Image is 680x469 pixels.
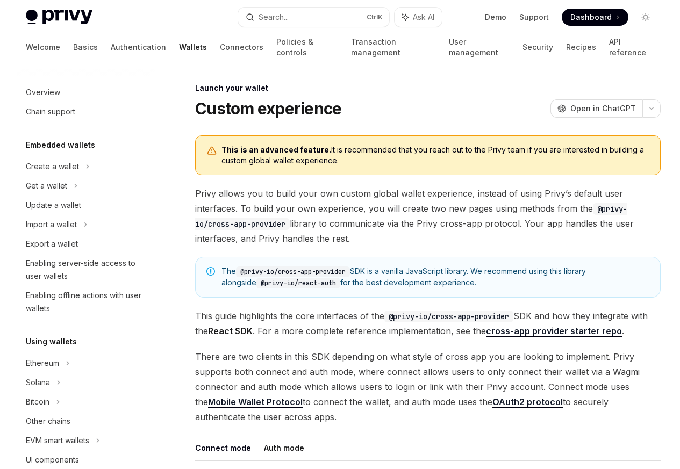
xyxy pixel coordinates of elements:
[26,415,70,428] div: Other chains
[17,286,155,318] a: Enabling offline actions with user wallets
[206,267,215,276] svg: Note
[236,266,350,277] code: @privy-io/cross-app-provider
[26,335,77,348] h5: Using wallets
[238,8,389,27] button: Search...CtrlK
[609,34,654,60] a: API reference
[17,412,155,431] a: Other chains
[26,376,50,389] div: Solana
[566,34,596,60] a: Recipes
[221,266,649,288] span: The SDK is a vanilla JavaScript library. We recommend using this library alongside for the best d...
[206,146,217,156] svg: Warning
[221,145,649,166] span: It is recommended that you reach out to the Privy team if you are interested in building a custom...
[637,9,654,26] button: Toggle dark mode
[276,34,338,60] a: Policies & controls
[195,308,661,338] span: This guide highlights the core interfaces of the SDK and how they integrate with the . For a more...
[208,396,303,408] a: Mobile Wallet Protocol
[367,13,383,21] span: Ctrl K
[485,12,506,23] a: Demo
[26,453,79,466] div: UI components
[26,179,67,192] div: Get a wallet
[17,83,155,102] a: Overview
[179,34,207,60] a: Wallets
[413,12,434,23] span: Ask AI
[17,196,155,215] a: Update a wallet
[220,34,263,60] a: Connectors
[17,254,155,286] a: Enabling server-side access to user wallets
[384,311,513,322] code: @privy-io/cross-app-provider
[26,86,60,99] div: Overview
[26,160,79,173] div: Create a wallet
[264,435,304,460] button: Auth mode
[73,34,98,60] a: Basics
[26,434,89,447] div: EVM smart wallets
[221,145,331,154] b: This is an advanced feature.
[26,199,81,212] div: Update a wallet
[570,103,636,114] span: Open in ChatGPT
[486,326,622,337] a: cross-app provider starter repo
[351,34,436,60] a: Transaction management
[17,102,155,121] a: Chain support
[449,34,510,60] a: User management
[195,99,341,118] h1: Custom experience
[195,435,251,460] button: Connect mode
[208,326,253,336] strong: React SDK
[492,396,563,408] a: OAuth2 protocol
[26,139,95,151] h5: Embedded wallets
[26,395,49,408] div: Bitcoin
[395,8,442,27] button: Ask AI
[111,34,166,60] a: Authentication
[522,34,553,60] a: Security
[570,12,612,23] span: Dashboard
[26,34,60,60] a: Welcome
[195,349,661,424] span: There are two clients in this SDK depending on what style of cross app you are looking to impleme...
[259,11,289,24] div: Search...
[26,257,148,283] div: Enabling server-side access to user wallets
[550,99,642,118] button: Open in ChatGPT
[17,234,155,254] a: Export a wallet
[519,12,549,23] a: Support
[562,9,628,26] a: Dashboard
[26,218,77,231] div: Import a wallet
[26,237,78,250] div: Export a wallet
[256,278,340,288] code: @privy-io/react-auth
[195,186,661,246] span: Privy allows you to build your own custom global wallet experience, instead of using Privy’s defa...
[26,105,75,118] div: Chain support
[26,10,92,25] img: light logo
[26,357,59,370] div: Ethereum
[195,83,661,93] div: Launch your wallet
[26,289,148,315] div: Enabling offline actions with user wallets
